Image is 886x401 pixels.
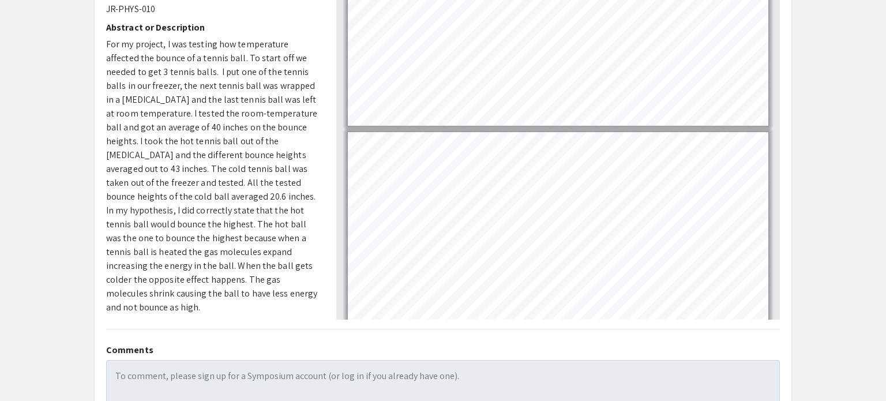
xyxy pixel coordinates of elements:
iframe: Chat [9,349,49,392]
p: JR-PHYS-010 [106,2,319,16]
h2: Abstract or Description [106,22,319,33]
span: For my project, I was testing how temperature affected the bounce of a tennis ball. To start off ... [106,38,317,313]
div: Page 3 [343,127,774,374]
h2: Comments [106,344,780,355]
